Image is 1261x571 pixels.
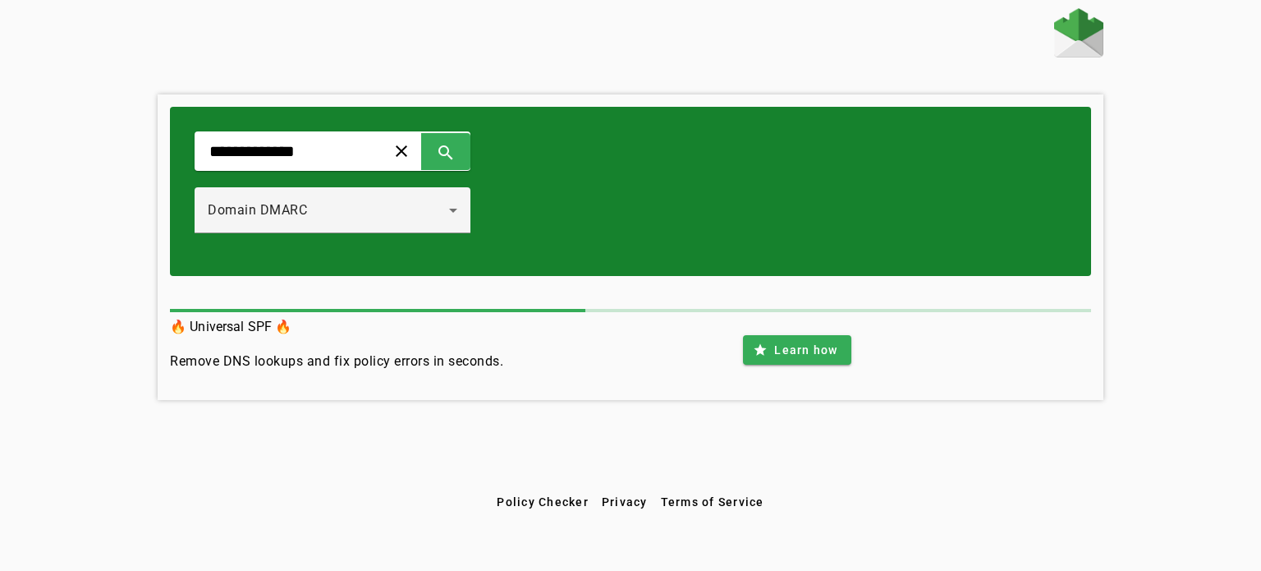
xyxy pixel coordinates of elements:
[208,202,307,218] span: Domain DMARC
[661,495,764,509] span: Terms of Service
[602,495,648,509] span: Privacy
[490,487,595,517] button: Policy Checker
[743,335,851,365] button: Learn how
[1054,8,1103,62] a: Home
[497,495,589,509] span: Policy Checker
[170,315,503,338] h3: 🔥 Universal SPF 🔥
[595,487,654,517] button: Privacy
[170,352,503,371] h4: Remove DNS lookups and fix policy errors in seconds.
[654,487,771,517] button: Terms of Service
[1054,8,1103,58] img: Fraudmarc Logo
[774,342,837,358] span: Learn how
